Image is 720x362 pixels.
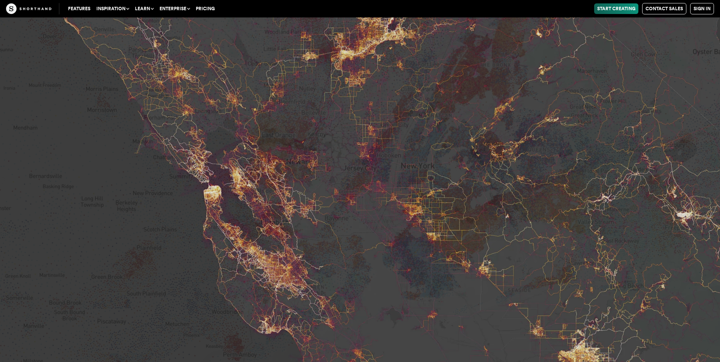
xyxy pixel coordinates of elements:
[193,3,218,14] a: Pricing
[65,3,93,14] a: Features
[6,3,51,14] img: The Craft
[93,3,132,14] button: Inspiration
[642,3,686,14] a: Contact Sales
[690,3,714,14] a: Sign in
[156,3,193,14] button: Enterprise
[594,3,638,14] a: Start Creating
[132,3,156,14] button: Learn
